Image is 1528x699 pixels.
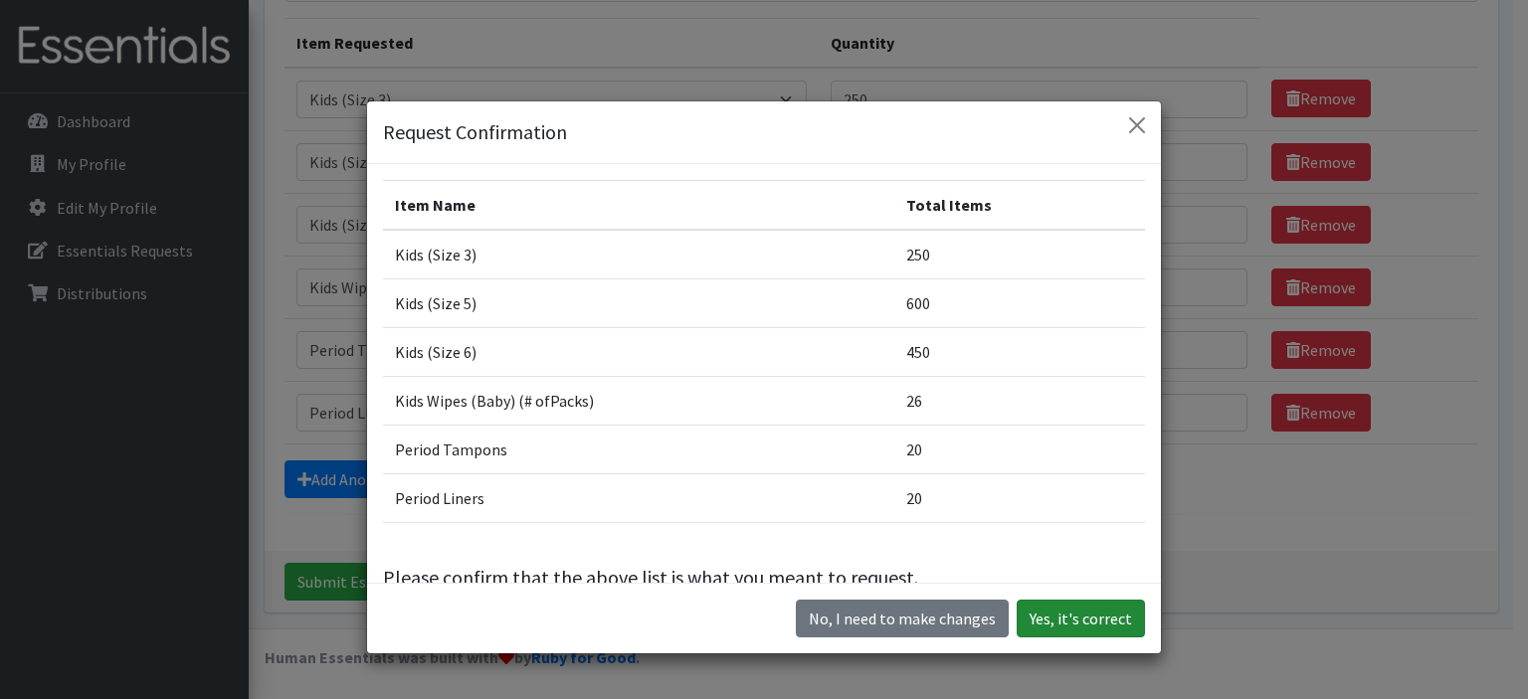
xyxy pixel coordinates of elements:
[1017,600,1145,637] button: Yes, it's correct
[894,180,1145,230] th: Total Items
[1121,109,1153,141] button: Close
[383,278,894,327] td: Kids (Size 5)
[383,327,894,376] td: Kids (Size 6)
[383,230,894,279] td: Kids (Size 3)
[894,327,1145,376] td: 450
[383,425,894,473] td: Period Tampons
[383,180,894,230] th: Item Name
[894,473,1145,522] td: 20
[383,473,894,522] td: Period Liners
[894,425,1145,473] td: 20
[894,278,1145,327] td: 600
[383,117,567,147] h5: Request Confirmation
[894,376,1145,425] td: 26
[383,376,894,425] td: Kids Wipes (Baby) (# ofPacks)
[383,563,1145,593] p: Please confirm that the above list is what you meant to request.
[796,600,1009,637] button: No I need to make changes
[894,230,1145,279] td: 250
